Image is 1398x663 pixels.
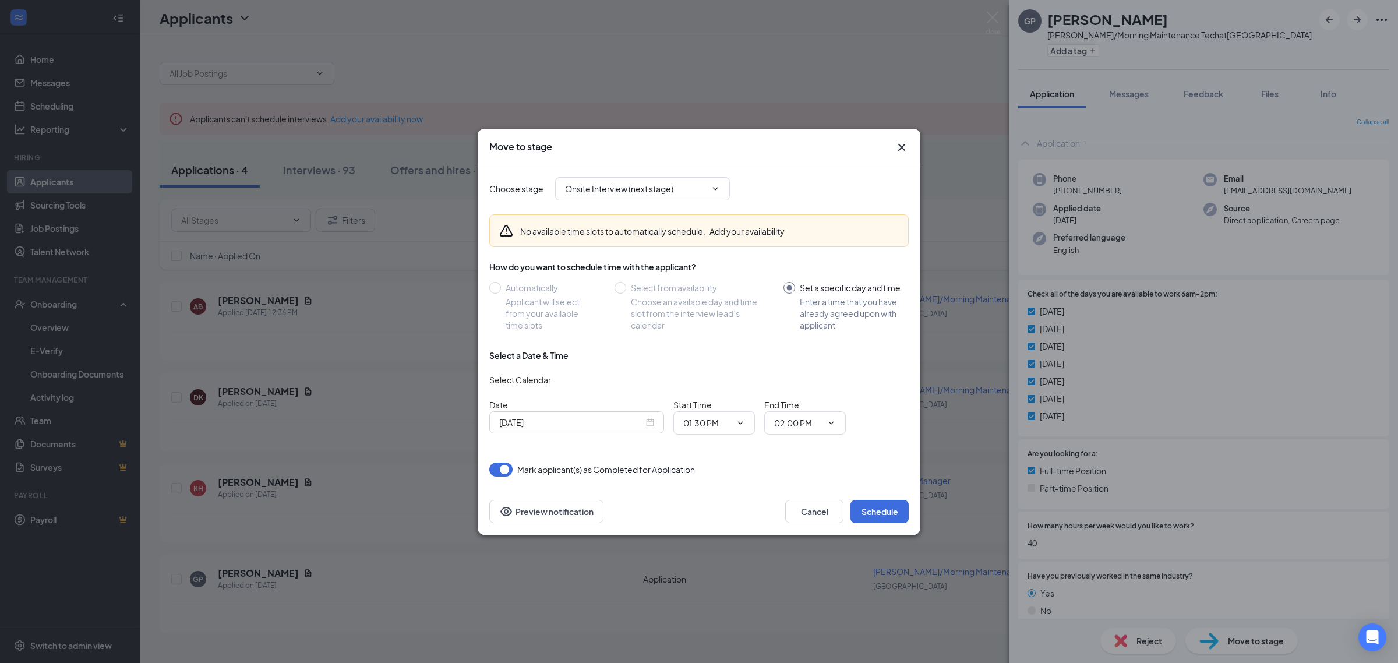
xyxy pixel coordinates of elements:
span: Date [489,400,508,410]
h3: Move to stage [489,140,552,153]
span: Select Calendar [489,375,551,385]
svg: ChevronDown [736,418,745,428]
div: Select a Date & Time [489,350,569,361]
input: Start time [683,417,731,429]
svg: ChevronDown [827,418,836,428]
span: End Time [764,400,799,410]
button: Preview notificationEye [489,500,603,523]
svg: Warning [499,224,513,238]
svg: ChevronDown [711,184,720,193]
div: How do you want to schedule time with the applicant? [489,261,909,273]
button: Close [895,140,909,154]
svg: Cross [895,140,909,154]
div: Open Intercom Messenger [1358,623,1386,651]
input: Sep 15, 2025 [499,416,644,429]
span: Start Time [673,400,712,410]
button: Add your availability [709,225,785,237]
span: Choose stage : [489,182,546,195]
input: End time [774,417,822,429]
button: Schedule [850,500,909,523]
button: Cancel [785,500,843,523]
svg: Eye [499,505,513,519]
span: Mark applicant(s) as Completed for Application [517,463,695,477]
div: No available time slots to automatically schedule. [520,225,785,237]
